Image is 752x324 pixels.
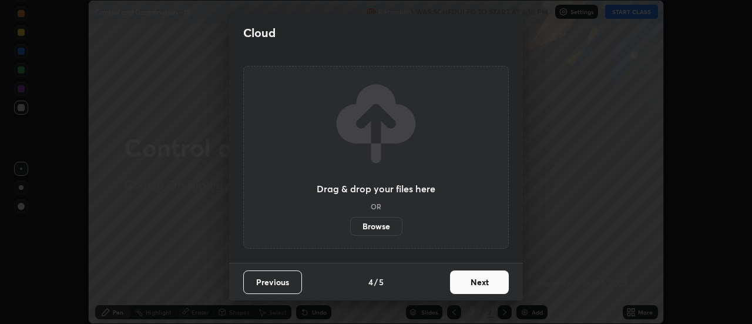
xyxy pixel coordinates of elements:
h4: 4 [368,276,373,288]
h5: OR [371,203,381,210]
h4: / [374,276,378,288]
button: Previous [243,270,302,294]
h2: Cloud [243,25,276,41]
h3: Drag & drop your files here [317,184,435,193]
button: Next [450,270,509,294]
h4: 5 [379,276,384,288]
